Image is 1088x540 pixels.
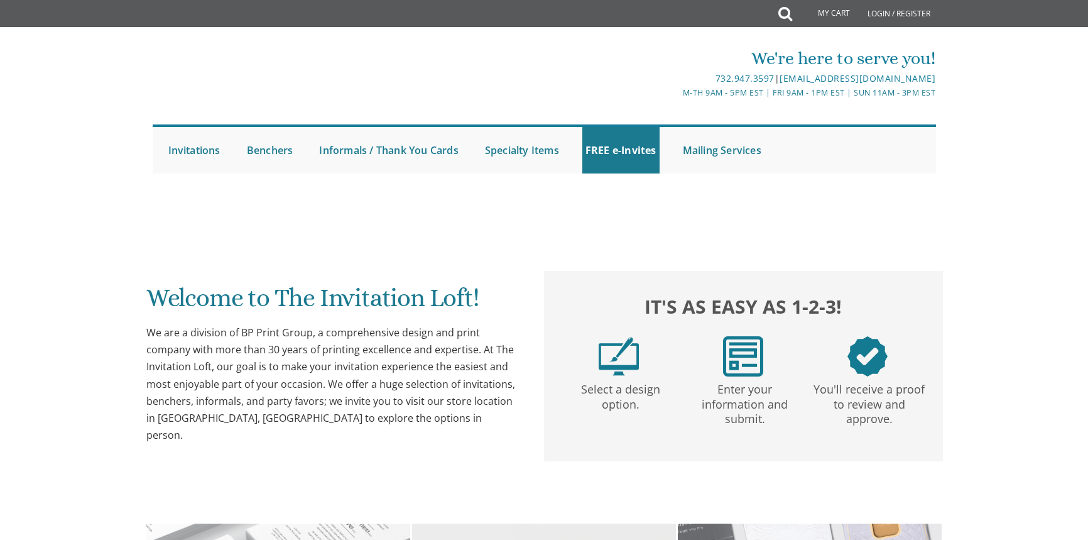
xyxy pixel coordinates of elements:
[847,336,888,377] img: step3.png
[723,336,763,377] img: step2.png
[414,46,935,71] div: We're here to serve you!
[685,377,805,427] p: Enter your information and submit.
[582,127,660,174] a: FREE e-Invites
[482,127,562,174] a: Specialty Items
[561,377,680,412] p: Select a design option.
[146,284,520,321] h1: Welcome to The Invitation Loft!
[680,127,764,174] a: Mailing Services
[244,127,296,174] a: Benchers
[715,72,775,84] a: 732.947.3597
[780,72,935,84] a: [EMAIL_ADDRESS][DOMAIN_NAME]
[414,71,935,86] div: |
[146,324,520,444] div: We are a division of BP Print Group, a comprehensive design and print company with more than 30 y...
[165,127,224,174] a: Invitations
[791,1,859,26] a: My Cart
[810,377,929,427] p: You'll receive a proof to review and approve.
[557,292,930,321] h2: It's as easy as 1-2-3!
[316,127,461,174] a: Informals / Thank You Cards
[414,86,935,99] div: M-Th 9am - 5pm EST | Fri 9am - 1pm EST | Sun 11am - 3pm EST
[599,336,639,377] img: step1.png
